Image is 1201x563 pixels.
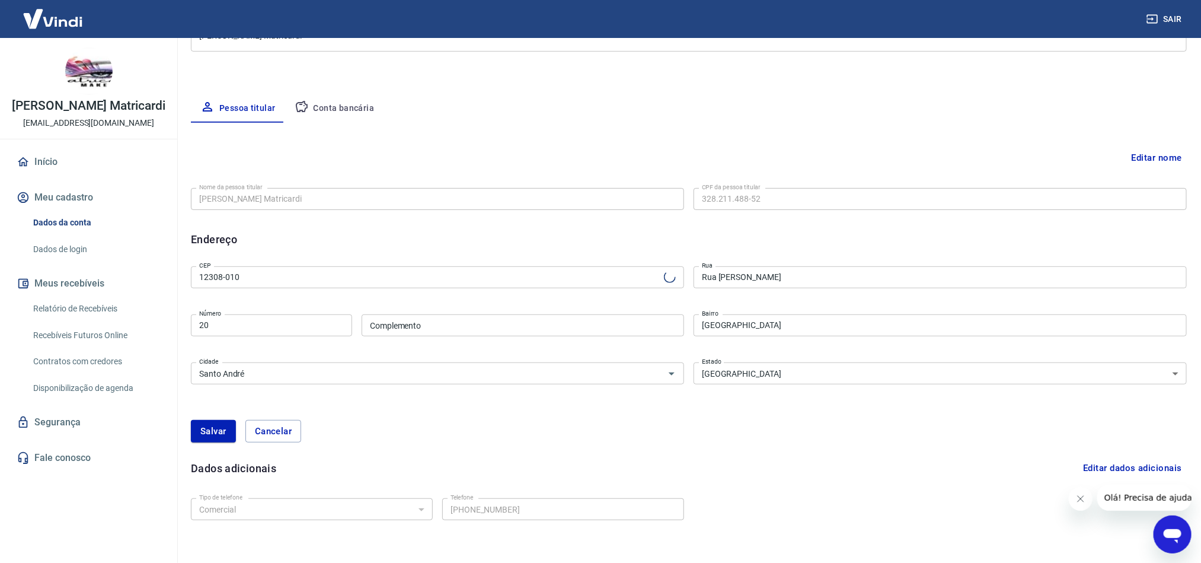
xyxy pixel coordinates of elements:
a: Disponibilização de agenda [28,376,163,400]
a: Relatório de Recebíveis [28,297,163,321]
a: Segurança [14,409,163,435]
iframe: Mensagem da empresa [1097,485,1192,511]
label: Nome da pessoa titular [199,183,263,192]
button: Sair [1144,8,1187,30]
label: Bairro [702,309,718,318]
span: Olá! Precisa de ajuda? [7,8,100,18]
input: Digite aqui algumas palavras para buscar a cidade [194,366,646,381]
label: Telefone [451,493,474,502]
label: CEP [199,261,210,270]
label: Cidade [199,357,218,366]
button: Pessoa titular [191,94,285,123]
p: [EMAIL_ADDRESS][DOMAIN_NAME] [23,117,154,129]
button: Meus recebíveis [14,271,163,297]
img: 9d3c9527-0d1d-4ba6-8590-77c7b6673d9e.jpeg [65,47,113,95]
button: Meu cadastro [14,185,163,211]
label: Estado [702,357,721,366]
iframe: Fechar mensagem [1069,487,1093,511]
label: Rua [702,261,713,270]
label: Tipo de telefone [199,493,242,502]
button: Cancelar [245,420,302,443]
a: Fale conosco [14,445,163,471]
a: Contratos com credores [28,349,163,374]
button: Editar nome [1127,147,1187,169]
a: Recebíveis Futuros Online [28,323,163,348]
label: Número [199,309,221,318]
a: Dados de login [28,237,163,262]
a: Dados da conta [28,211,163,235]
p: [PERSON_NAME] Matricardi [12,100,165,112]
label: CPF da pessoa titular [702,183,761,192]
button: Salvar [191,420,236,443]
iframe: Botão para abrir a janela de mensagens [1154,516,1192,554]
img: Vindi [14,1,91,37]
h6: Dados adicionais [191,460,276,476]
button: Conta bancária [285,94,384,123]
a: Início [14,149,163,175]
button: Abrir [663,365,680,382]
button: Editar dados adicionais [1078,457,1187,479]
h6: Endereço [191,231,237,247]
